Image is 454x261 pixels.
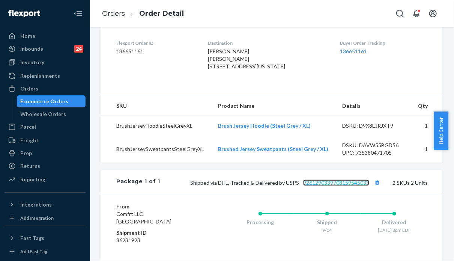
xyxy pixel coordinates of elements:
[20,59,44,66] div: Inventory
[116,48,196,55] dd: 136651161
[5,147,86,159] a: Prep
[5,70,86,82] a: Replenishments
[5,134,86,146] a: Freight
[5,83,86,95] a: Orders
[412,136,443,163] td: 1
[434,112,448,150] button: Help Center
[342,122,405,130] div: DSKU: D9X8EJRJXT9
[8,10,40,17] img: Flexport logo
[96,3,190,25] ol: breadcrumbs
[102,9,125,18] a: Orders
[227,219,294,226] div: Processing
[116,211,171,225] span: Comfrt LLC [GEOGRAPHIC_DATA]
[116,237,197,244] dd: 86231923
[20,215,54,221] div: Add Integration
[17,95,86,107] a: Ecommerce Orders
[218,146,328,152] a: Brushed Jersey Sweatpants (Steel Grey / XL)
[20,176,45,183] div: Reporting
[409,6,424,21] button: Open notifications
[20,32,35,40] div: Home
[340,40,428,46] dt: Buyer Order Tracking
[303,180,369,186] a: 9261290339708159545033
[5,43,86,55] a: Inbounds24
[20,234,44,242] div: Fast Tags
[340,48,367,54] a: 136651161
[21,110,66,118] div: Wholesale Orders
[20,72,60,80] div: Replenishments
[74,45,83,53] div: 24
[208,40,328,46] dt: Destination
[116,229,197,237] dt: Shipment ID
[392,6,407,21] button: Open Search Box
[336,96,411,116] th: Details
[101,116,212,136] td: BrushJerseyHoodieSteelGreyXL
[17,108,86,120] a: Wholesale Orders
[425,6,440,21] button: Open account menu
[20,162,40,170] div: Returns
[116,178,160,187] div: Package 1 of 1
[5,56,86,68] a: Inventory
[116,203,197,210] dt: From
[342,149,405,157] div: UPC: 735380471705
[20,248,47,255] div: Add Fast Tag
[372,178,382,187] button: Copy tracking number
[208,48,286,69] span: [PERSON_NAME] [PERSON_NAME] [STREET_ADDRESS][US_STATE]
[20,45,43,53] div: Inbounds
[361,219,428,226] div: Delivered
[5,214,86,223] a: Add Integration
[101,96,212,116] th: SKU
[342,142,405,149] div: DSKU: DAVW55BGD56
[212,96,337,116] th: Product Name
[116,40,196,46] dt: Flexport Order ID
[294,227,361,233] div: 9/14
[20,137,39,144] div: Freight
[5,232,86,244] button: Fast Tags
[71,6,86,21] button: Close Navigation
[5,173,86,186] a: Reporting
[20,149,32,157] div: Prep
[20,201,52,208] div: Integrations
[218,122,311,129] a: Brush Jersey Hoodie (Steel Grey / XL)
[412,96,443,116] th: Qty
[21,98,69,105] div: Ecommerce Orders
[294,219,361,226] div: Shipped
[5,30,86,42] a: Home
[5,199,86,211] button: Integrations
[5,121,86,133] a: Parcel
[101,136,212,163] td: BrushJerseySweatpantsSteelGreyXL
[5,247,86,256] a: Add Fast Tag
[190,180,382,186] span: Shipped via DHL, Tracked & Delivered by USPS
[5,160,86,172] a: Returns
[20,85,38,92] div: Orders
[412,116,443,136] td: 1
[361,227,428,233] div: [DATE] 8pm EDT
[20,123,36,131] div: Parcel
[139,9,184,18] a: Order Detail
[160,178,428,187] div: 2 SKUs 2 Units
